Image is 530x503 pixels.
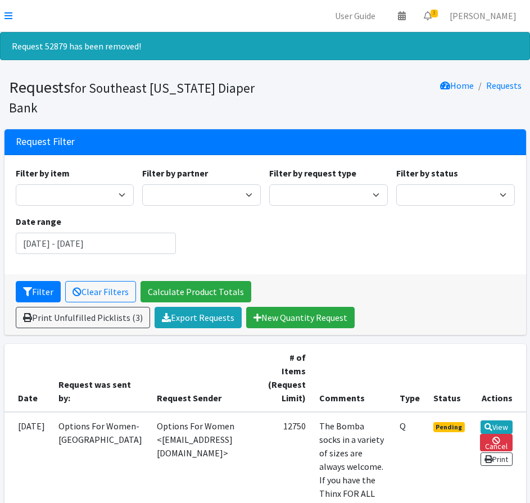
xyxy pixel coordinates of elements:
a: New Quantity Request [246,307,355,328]
span: Pending [433,422,465,432]
a: Home [440,80,474,91]
a: Print [481,452,513,466]
small: for Southeast [US_STATE] Diaper Bank [9,80,255,116]
th: Request Sender [150,344,260,412]
button: Filter [16,281,61,302]
a: 3 [415,4,441,27]
a: View [481,420,513,434]
label: Filter by item [16,166,70,180]
th: Comments [312,344,392,412]
abbr: Quantity [400,420,406,432]
th: Request was sent by: [52,344,151,412]
span: 3 [431,10,438,17]
a: Cancel [480,434,512,451]
th: Date [4,344,52,412]
label: Filter by status [396,166,458,180]
th: # of Items (Request Limit) [260,344,312,412]
a: Calculate Product Totals [141,281,251,302]
a: [PERSON_NAME] [441,4,526,27]
a: Requests [486,80,522,91]
label: Filter by partner [142,166,208,180]
input: January 1, 2011 - December 31, 2011 [16,233,176,254]
label: Date range [16,215,61,228]
th: Type [393,344,427,412]
label: Filter by request type [269,166,356,180]
a: Clear Filters [65,281,136,302]
a: Export Requests [155,307,242,328]
a: Print Unfulfilled Picklists (3) [16,307,150,328]
th: Actions [473,344,526,412]
th: Status [427,344,474,412]
h3: Request Filter [16,136,75,148]
a: User Guide [326,4,384,27]
h1: Requests [9,78,261,116]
